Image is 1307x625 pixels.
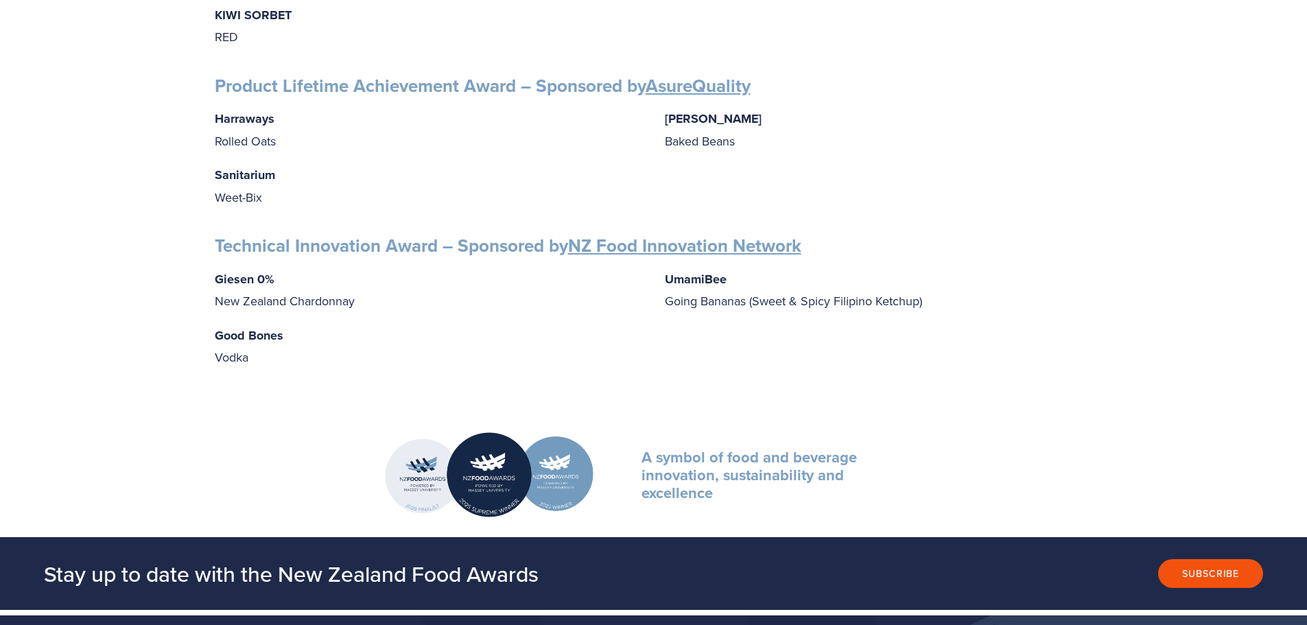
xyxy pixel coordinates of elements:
h2: Stay up to date with the New Zealand Food Awards [44,560,849,587]
a: NZ Food Innovation Network [568,233,801,259]
strong: Giesen 0% [215,270,274,288]
a: AsureQuality [646,73,751,99]
strong: UmamiBee [665,270,727,288]
strong: Product Lifetime Achievement Award – Sponsored by [215,73,751,99]
p: Baked Beans [665,108,1093,152]
p: Vodka [215,325,643,368]
p: New Zealand Chardonnay [215,268,643,312]
strong: KIWI SORBET [215,6,292,24]
strong: Technical Innovation Award – Sponsored by [215,233,801,259]
strong: [PERSON_NAME] [665,110,762,128]
p: RED [215,4,643,48]
strong: Good Bones [215,327,283,344]
strong: A symbol of food and beverage innovation, sustainability and excellence [641,446,861,504]
p: Going Bananas (Sweet & Spicy Filipino Ketchup) [665,268,1093,312]
strong: Sanitarium [215,166,275,184]
p: Weet-Bix [215,164,643,208]
p: Rolled Oats [215,108,643,152]
strong: Harraways [215,110,274,128]
button: Subscribe [1158,559,1263,588]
